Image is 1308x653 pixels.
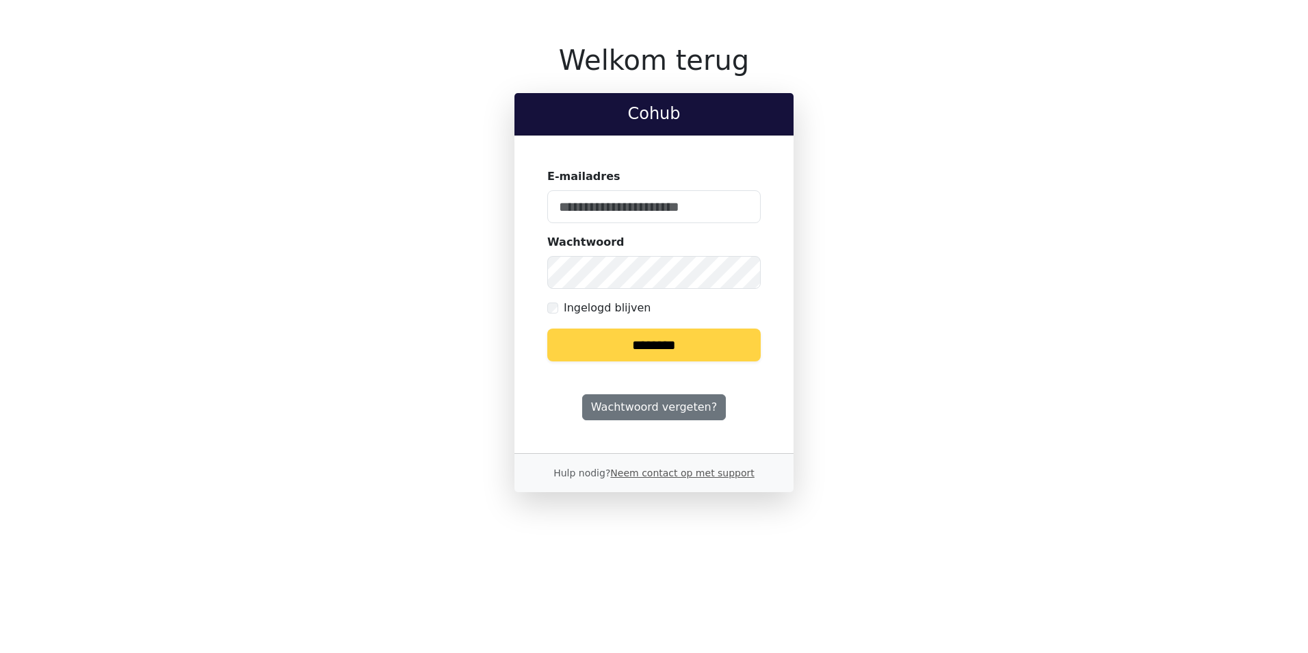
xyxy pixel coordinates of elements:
[582,394,726,420] a: Wachtwoord vergeten?
[547,168,620,185] label: E-mailadres
[610,468,754,478] a: Neem contact op met support
[525,104,783,124] h2: Cohub
[547,234,625,251] label: Wachtwoord
[564,300,651,316] label: Ingelogd blijven
[514,44,794,77] h1: Welkom terug
[553,468,755,478] small: Hulp nodig?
